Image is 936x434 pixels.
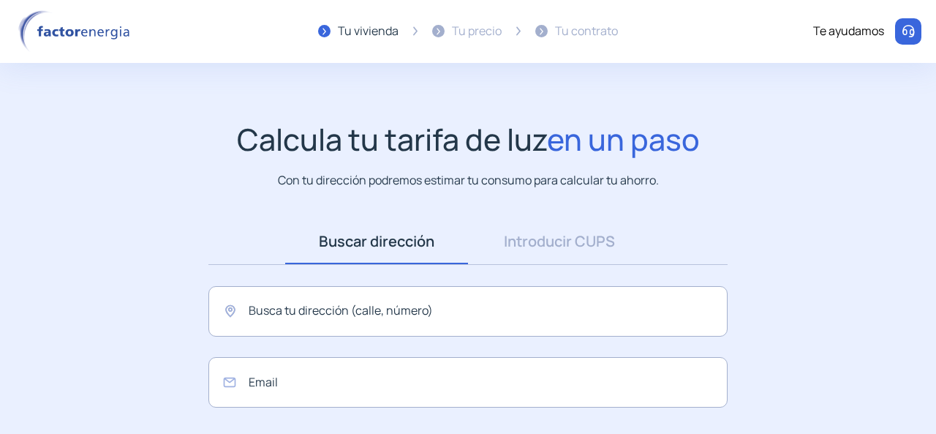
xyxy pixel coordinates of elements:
[452,22,502,41] div: Tu precio
[338,22,399,41] div: Tu vivienda
[547,119,700,160] span: en un paso
[15,10,139,53] img: logo factor
[278,171,659,190] p: Con tu dirección podremos estimar tu consumo para calcular tu ahorro.
[555,22,618,41] div: Tu contrato
[813,22,884,41] div: Te ayudamos
[901,24,916,39] img: llamar
[237,121,700,157] h1: Calcula tu tarifa de luz
[468,219,651,264] a: Introducir CUPS
[285,219,468,264] a: Buscar dirección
